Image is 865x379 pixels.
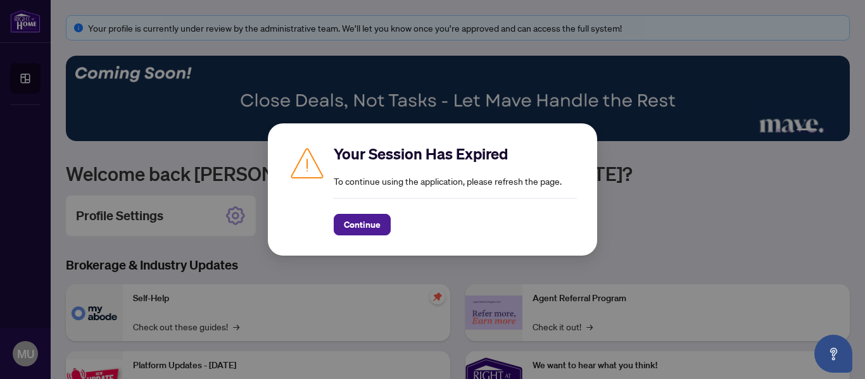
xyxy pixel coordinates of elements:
h2: Your Session Has Expired [334,144,577,164]
span: Continue [344,214,381,235]
div: To continue using the application, please refresh the page. [334,144,577,235]
button: Open asap [814,335,852,373]
img: Caution icon [288,144,326,182]
button: Continue [334,214,391,235]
